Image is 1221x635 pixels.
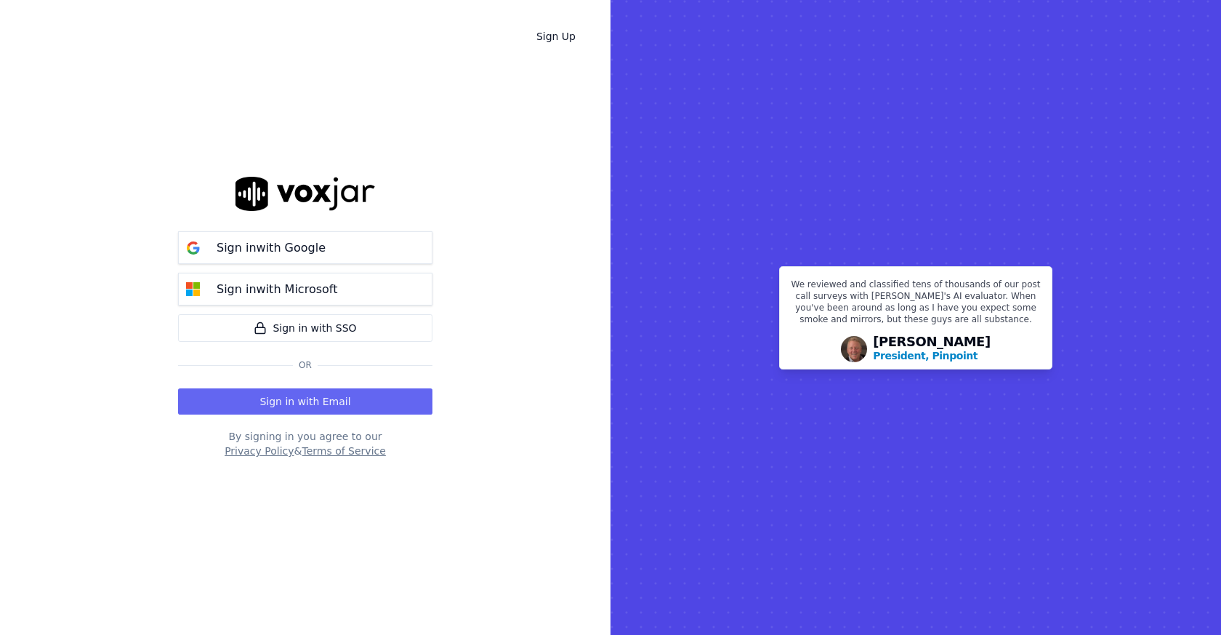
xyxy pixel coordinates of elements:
a: Sign Up [525,23,587,49]
p: Sign in with Microsoft [217,281,337,298]
img: microsoft Sign in button [179,275,208,304]
img: google Sign in button [179,233,208,263]
p: Sign in with Google [217,239,326,257]
div: [PERSON_NAME] [873,335,991,363]
div: By signing in you agree to our & [178,429,432,458]
img: logo [235,177,375,211]
button: Sign inwith Microsoft [178,273,432,305]
button: Sign inwith Google [178,231,432,264]
img: Avatar [841,336,867,362]
a: Sign in with SSO [178,314,432,342]
span: Or [293,359,318,371]
p: We reviewed and classified tens of thousands of our post call surveys with [PERSON_NAME]'s AI eva... [789,279,1043,331]
button: Terms of Service [302,444,385,458]
button: Sign in with Email [178,388,432,415]
button: Privacy Policy [225,444,294,458]
p: President, Pinpoint [873,348,978,363]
